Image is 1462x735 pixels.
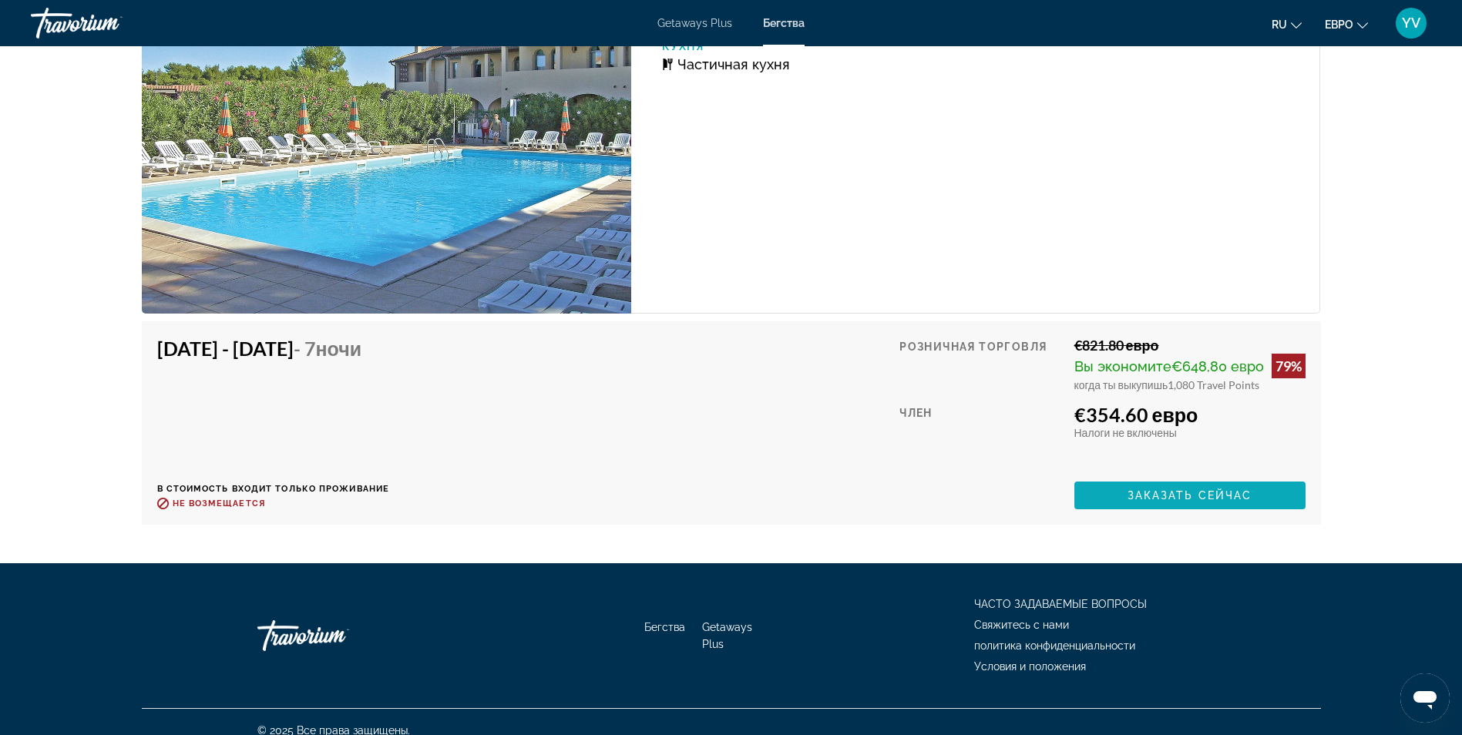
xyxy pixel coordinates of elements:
span: евро [1325,18,1353,31]
iframe: Schaltfläche zum Öffnen des Messaging-Fensters [1400,673,1450,723]
span: Налоги не включены [1074,426,1177,439]
span: YV [1402,15,1420,31]
a: Бегства [644,621,685,633]
button: Заказать сейчас [1074,482,1306,509]
font: €354.60 евро [1074,403,1198,426]
span: Вы экономите [1074,358,1171,374]
div: 79% [1272,354,1306,378]
p: Кухня [662,40,976,52]
a: Getaways Plus [657,17,732,29]
a: Свяжитесь с нами [974,619,1069,631]
font: €821.80 евро [1074,337,1159,354]
button: Изменить валюту [1325,13,1368,35]
h4: [DATE] - [DATE] [157,337,378,360]
span: - 7 [294,337,362,360]
a: Травориум [31,3,185,43]
span: когда ты выкупишь [1074,378,1168,391]
a: Бегства [763,17,805,29]
span: Не возмещается [173,498,265,508]
span: ru [1272,18,1287,31]
a: Идите домой [257,612,412,659]
span: Заказать сейчас [1128,489,1252,502]
a: политика конфиденциальности [974,639,1135,652]
a: ЧАСТО ЗАДАВАЕМЫЕ ВОПРОСЫ [974,598,1147,610]
span: 1,080 Travel Points [1168,378,1259,391]
a: Getaways Plus [702,621,752,650]
button: Пользовательское меню [1391,7,1431,39]
span: Частичная кухня [677,56,790,72]
button: Изменение языка [1272,13,1302,35]
a: Условия и положения [974,660,1086,673]
div: Розничная торговля [899,337,1062,391]
font: €648,80 евро [1171,358,1264,374]
span: ночи [316,337,362,360]
p: В стоимость входит только проживание [157,484,390,494]
div: Член [899,403,1062,470]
